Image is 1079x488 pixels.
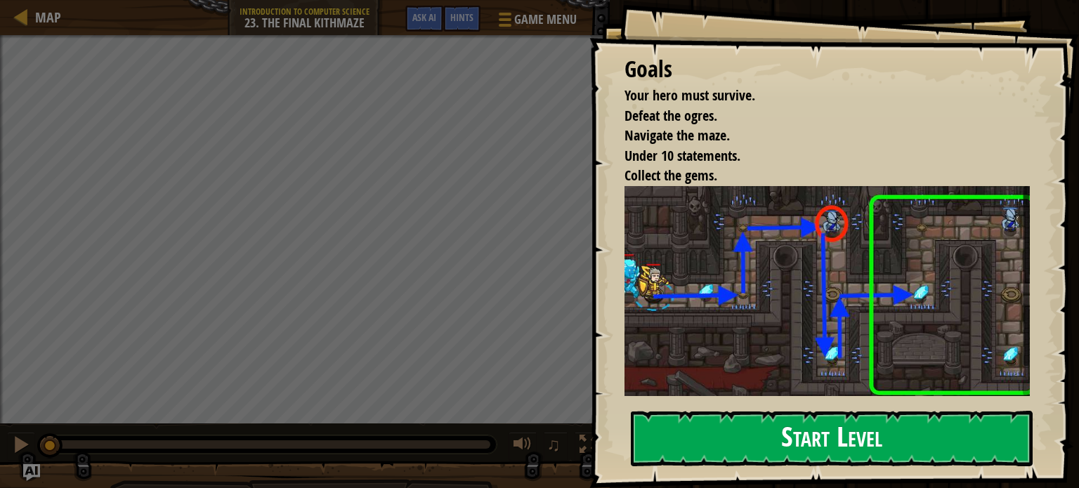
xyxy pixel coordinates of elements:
[607,166,1026,186] li: Collect the gems.
[624,166,717,185] span: Collect the gems.
[607,86,1026,106] li: Your hero must survive.
[35,8,61,27] span: Map
[624,53,1030,86] div: Goals
[575,432,603,461] button: Toggle fullscreen
[624,186,1040,398] img: The final kithmaze
[607,146,1026,166] li: Under 10 statements.
[412,11,436,24] span: Ask AI
[607,126,1026,146] li: Navigate the maze.
[405,6,443,32] button: Ask AI
[631,411,1033,466] button: Start Level
[624,86,755,105] span: Your hero must survive.
[450,11,473,24] span: Hints
[28,8,61,27] a: Map
[509,432,537,461] button: Adjust volume
[607,106,1026,126] li: Defeat the ogres.
[624,146,740,165] span: Under 10 statements.
[7,432,35,461] button: Ctrl + P: Pause
[488,6,585,39] button: Game Menu
[547,434,561,455] span: ♫
[544,432,568,461] button: ♫
[624,106,717,125] span: Defeat the ogres.
[624,126,730,145] span: Navigate the maze.
[23,464,40,481] button: Ask AI
[514,11,577,29] span: Game Menu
